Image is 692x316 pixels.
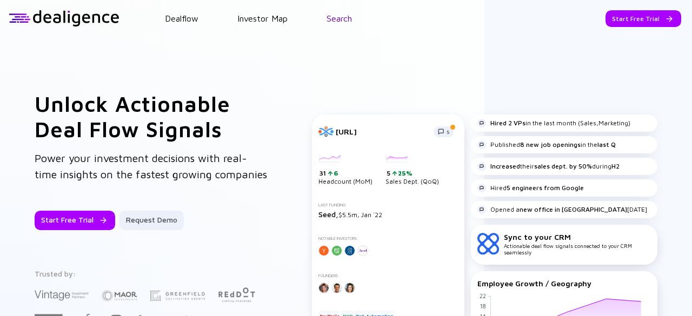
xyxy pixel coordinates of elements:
[477,184,584,192] div: Hired
[318,210,458,219] div: $5.5m, Jan `22
[318,203,458,207] div: Last Funding
[150,291,205,301] img: Greenfield Partners
[35,211,115,230] button: Start Free Trial
[477,140,616,149] div: Published in the
[504,232,651,256] div: Actionable deal flow signals connected to your CRM seamlessly
[102,287,137,305] img: Maor Investments
[35,91,269,142] h1: Unlock Actionable Deal Flow Signals
[320,169,372,178] div: 31
[520,140,581,149] strong: 8 new job openings
[480,292,486,299] tspan: 22
[480,302,486,309] tspan: 18
[318,273,458,278] div: Founders
[490,119,525,127] strong: Hired 2 VPs
[336,127,427,136] div: [URL]
[520,205,627,213] strong: new office in [GEOGRAPHIC_DATA]
[477,279,651,288] div: Employee Growth / Geography
[477,119,630,127] div: in the last month (Sales,Marketing)
[237,14,288,23] a: Investor Map
[35,152,267,180] span: Power your investment decisions with real-time insights on the fastest growing companies
[507,184,584,192] strong: 5 engineers from Google
[318,154,372,186] div: Headcount (MoM)
[165,14,198,23] a: Dealflow
[597,140,616,149] strong: last Q
[387,169,439,178] div: 5
[35,269,267,278] div: Trusted by:
[318,210,338,219] span: Seed,
[477,205,647,214] div: Opened a [DATE]
[477,162,620,171] div: their during
[332,169,338,177] div: 6
[385,154,439,186] div: Sales Dept. (QoQ)
[119,211,184,230] button: Request Demo
[605,10,681,27] button: Start Free Trial
[318,236,458,241] div: Notable Investors
[534,162,592,170] strong: sales dept. by 50%
[218,285,256,303] img: Red Dot Capital Partners
[35,289,89,301] img: Vintage Investment Partners
[397,169,412,177] div: 25%
[611,162,620,170] strong: H2
[504,232,651,241] div: Sync to your CRM
[327,14,352,23] a: Search
[490,162,520,170] strong: Increased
